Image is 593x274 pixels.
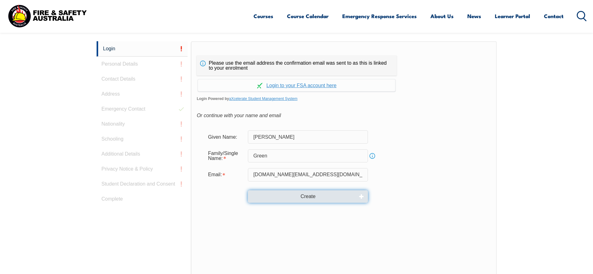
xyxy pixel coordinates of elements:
span: Login Powered by [197,94,491,103]
a: aXcelerate Student Management System [229,97,298,101]
div: Given Name: [203,131,248,143]
img: Log in withaxcelerate [257,83,263,88]
a: News [467,8,481,24]
button: Create [248,190,368,203]
a: Contact [544,8,564,24]
a: Courses [254,8,273,24]
a: About Us [430,8,454,24]
a: Info [368,152,377,160]
div: Please use the email address the confirmation email was sent to as this is linked to your enrolment [197,56,397,76]
a: Login [97,41,188,57]
a: Course Calendar [287,8,329,24]
div: Email is required. [203,169,248,181]
a: Learner Portal [495,8,530,24]
div: Family/Single Name is required. [203,147,248,164]
div: Or continue with your name and email [197,111,491,120]
a: Emergency Response Services [342,8,417,24]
